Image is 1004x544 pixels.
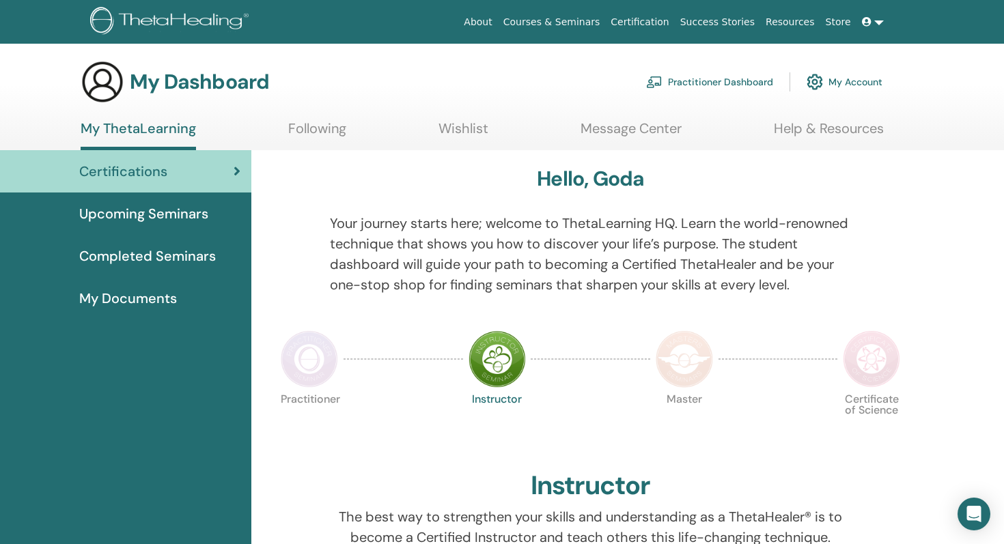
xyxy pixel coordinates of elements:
[90,7,253,38] img: logo.png
[820,10,856,35] a: Store
[605,10,674,35] a: Certification
[458,10,497,35] a: About
[288,120,346,147] a: Following
[646,67,773,97] a: Practitioner Dashboard
[646,76,663,88] img: chalkboard-teacher.svg
[760,10,820,35] a: Resources
[438,120,488,147] a: Wishlist
[843,330,900,388] img: Certificate of Science
[656,394,713,451] p: Master
[843,394,900,451] p: Certificate of Science
[81,60,124,104] img: generic-user-icon.jpg
[656,330,713,388] img: Master
[281,330,338,388] img: Practitioner
[958,498,990,530] div: Open Intercom Messenger
[79,288,177,309] span: My Documents
[774,120,884,147] a: Help & Resources
[469,394,526,451] p: Instructor
[807,67,882,97] a: My Account
[330,213,852,295] p: Your journey starts here; welcome to ThetaLearning HQ. Learn the world-renowned technique that sh...
[81,120,196,150] a: My ThetaLearning
[469,330,526,388] img: Instructor
[498,10,606,35] a: Courses & Seminars
[281,394,338,451] p: Practitioner
[581,120,682,147] a: Message Center
[79,161,167,182] span: Certifications
[531,470,650,502] h2: Instructor
[807,70,823,94] img: cog.svg
[79,246,216,266] span: Completed Seminars
[130,70,269,94] h3: My Dashboard
[537,167,644,191] h3: Hello, Goda
[79,203,208,224] span: Upcoming Seminars
[675,10,760,35] a: Success Stories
